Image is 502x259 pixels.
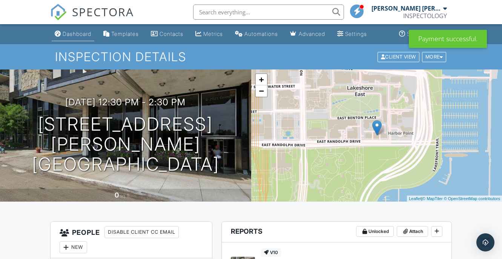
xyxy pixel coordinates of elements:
[244,31,278,37] div: Automations
[422,196,443,201] a: © MapTiler
[104,226,179,238] div: Disable Client CC Email
[60,241,87,253] div: New
[372,5,441,12] div: [PERSON_NAME] [PERSON_NAME]
[160,31,183,37] div: Contacts
[377,54,421,59] a: Client View
[203,31,223,37] div: Metrics
[65,97,186,107] h3: [DATE] 12:30 pm - 2:30 pm
[120,193,130,199] span: sq. ft.
[403,12,447,20] div: INSPECTOLOGY
[100,27,142,41] a: Templates
[50,10,134,26] a: SPECTORA
[409,30,487,48] div: Payment successful.
[192,27,226,41] a: Metrics
[407,196,502,202] div: |
[476,233,494,251] div: Open Intercom Messenger
[63,31,91,37] div: Dashboard
[256,74,267,85] a: Zoom in
[409,196,421,201] a: Leaflet
[407,31,447,37] div: Support Center
[148,27,186,41] a: Contacts
[55,50,447,63] h1: Inspection Details
[378,52,419,62] div: Client View
[52,27,94,41] a: Dashboard
[396,27,450,41] a: Support Center
[115,191,119,199] div: 0
[193,5,344,20] input: Search everything...
[345,31,367,37] div: Settings
[72,4,134,20] span: SPECTORA
[287,27,328,41] a: Advanced
[12,114,239,174] h1: [STREET_ADDRESS][PERSON_NAME] [GEOGRAPHIC_DATA]
[422,52,447,62] div: More
[51,222,212,258] h3: People
[256,85,267,97] a: Zoom out
[299,31,325,37] div: Advanced
[334,27,370,41] a: Settings
[444,196,500,201] a: © OpenStreetMap contributors
[111,31,139,37] div: Templates
[50,4,67,20] img: The Best Home Inspection Software - Spectora
[232,27,281,41] a: Automations (Basic)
